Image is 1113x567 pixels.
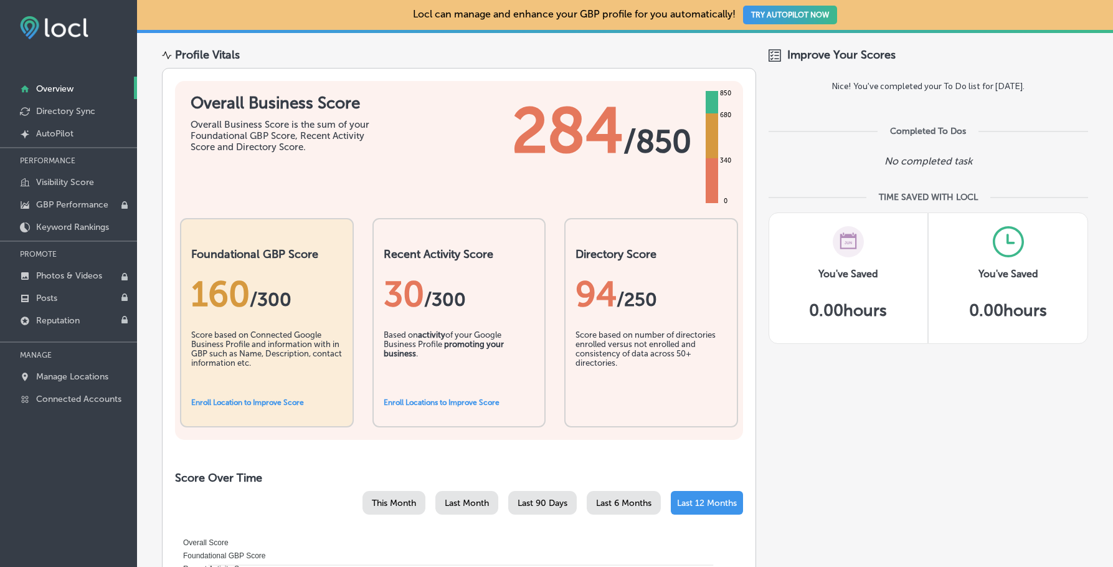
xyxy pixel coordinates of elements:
div: 30 [384,274,535,315]
b: activity [418,330,445,340]
a: Enroll Location to Improve Score [191,398,304,407]
span: Last 12 Months [677,498,737,508]
label: Nice! You've completed your To Do list for [DATE]. [769,80,1088,92]
span: Last Month [445,498,489,508]
p: Photos & Videos [36,270,102,281]
div: Score based on Connected Google Business Profile and information with in GBP such as Name, Descri... [191,330,343,393]
span: / 300 [250,288,291,311]
span: 284 [512,93,623,168]
div: Overall Business Score is the sum of your Foundational GBP Score, Recent Activity Score and Direc... [191,119,377,153]
span: Overall Score [174,538,229,547]
span: Foundational GBP Score [174,551,266,560]
div: 850 [718,88,734,98]
h5: 0.00 hours [809,301,887,320]
p: AutoPilot [36,128,73,139]
img: fda3e92497d09a02dc62c9cd864e3231.png [20,16,88,39]
p: Connected Accounts [36,394,121,404]
div: TIME SAVED WITH LOCL [879,192,978,202]
b: promoting your business [384,340,504,358]
span: / 850 [623,123,691,160]
div: 0 [721,196,730,206]
h1: Overall Business Score [191,93,377,113]
p: Directory Sync [36,106,95,117]
p: Visibility Score [36,177,94,188]
div: 94 [575,274,727,315]
span: /300 [424,288,466,311]
span: This Month [372,498,416,508]
h5: 0.00 hours [969,301,1047,320]
p: No completed task [884,155,972,167]
span: Improve Your Scores [787,48,896,62]
div: 680 [718,110,734,120]
div: 340 [718,156,734,166]
p: Keyword Rankings [36,222,109,232]
p: Overview [36,83,73,94]
p: Reputation [36,315,80,326]
h3: You've Saved [978,268,1038,280]
h2: Recent Activity Score [384,247,535,261]
button: TRY AUTOPILOT NOW [743,6,837,24]
h3: You've Saved [818,268,878,280]
h2: Directory Score [575,247,727,261]
span: Last 90 Days [518,498,567,508]
div: Score based on number of directories enrolled versus not enrolled and consistency of data across ... [575,330,727,393]
p: GBP Performance [36,199,108,210]
span: Last 6 Months [596,498,651,508]
h2: Score Over Time [175,471,743,485]
div: Profile Vitals [175,48,240,62]
a: Enroll Locations to Improve Score [384,398,500,407]
div: Completed To Dos [890,126,966,136]
p: Posts [36,293,57,303]
h2: Foundational GBP Score [191,247,343,261]
p: Manage Locations [36,371,108,382]
div: Based on of your Google Business Profile . [384,330,535,393]
span: /250 [617,288,657,311]
div: 160 [191,274,343,315]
